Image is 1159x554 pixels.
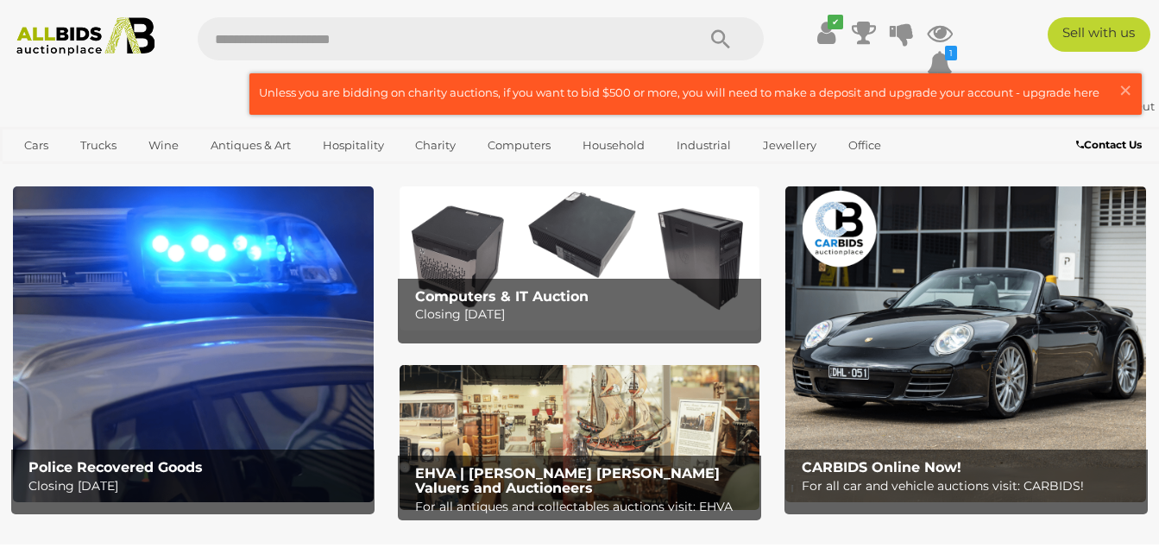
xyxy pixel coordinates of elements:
[1076,138,1142,151] b: Contact Us
[415,288,589,305] b: Computers & IT Auction
[752,131,828,160] a: Jewellery
[927,48,953,79] a: 1
[69,131,128,160] a: Trucks
[400,365,760,509] a: EHVA | Evans Hastings Valuers and Auctioneers EHVA | [PERSON_NAME] [PERSON_NAME] Valuers and Auct...
[802,459,961,475] b: CARBIDS Online Now!
[665,131,742,160] a: Industrial
[28,475,366,497] p: Closing [DATE]
[1118,73,1133,107] span: ×
[415,465,720,497] b: EHVA | [PERSON_NAME] [PERSON_NAME] Valuers and Auctioneers
[400,186,760,331] a: Computers & IT Auction Computers & IT Auction Closing [DATE]
[199,131,302,160] a: Antiques & Art
[415,496,753,518] p: For all antiques and collectables auctions visit: EHVA
[802,475,1139,497] p: For all car and vehicle auctions visit: CARBIDS!
[400,365,760,509] img: EHVA | Evans Hastings Valuers and Auctioneers
[677,17,764,60] button: Search
[945,46,957,60] i: 1
[571,131,656,160] a: Household
[13,131,60,160] a: Cars
[785,186,1146,502] img: CARBIDS Online Now!
[137,131,190,160] a: Wine
[813,17,839,48] a: ✔
[837,131,892,160] a: Office
[28,459,203,475] b: Police Recovered Goods
[400,186,760,331] img: Computers & IT Auction
[404,131,467,160] a: Charity
[1076,135,1146,154] a: Contact Us
[13,160,71,188] a: Sports
[13,186,374,502] img: Police Recovered Goods
[9,17,163,56] img: Allbids.com.au
[312,131,395,160] a: Hospitality
[785,186,1146,502] a: CARBIDS Online Now! CARBIDS Online Now! For all car and vehicle auctions visit: CARBIDS!
[476,131,562,160] a: Computers
[80,160,225,188] a: [GEOGRAPHIC_DATA]
[13,186,374,502] a: Police Recovered Goods Police Recovered Goods Closing [DATE]
[828,15,843,29] i: ✔
[415,304,753,325] p: Closing [DATE]
[1048,17,1150,52] a: Sell with us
